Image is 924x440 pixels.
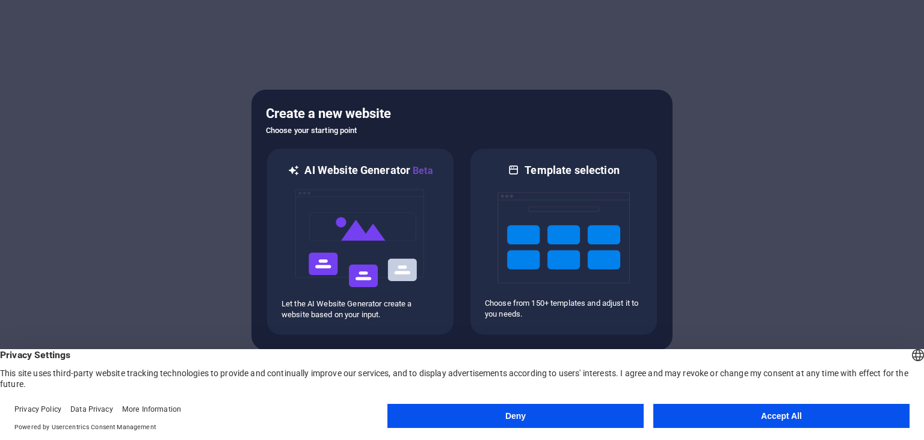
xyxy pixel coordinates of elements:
span: Beta [410,165,433,176]
h6: Template selection [525,163,619,178]
h5: Create a new website [266,104,658,123]
p: Let the AI Website Generator create a website based on your input. [282,299,439,320]
h6: Choose your starting point [266,123,658,138]
div: AI Website GeneratorBetaaiLet the AI Website Generator create a website based on your input. [266,147,455,336]
img: ai [294,178,427,299]
div: Template selectionChoose from 150+ templates and adjust it to you needs. [469,147,658,336]
h6: AI Website Generator [304,163,433,178]
p: Choose from 150+ templates and adjust it to you needs. [485,298,642,320]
